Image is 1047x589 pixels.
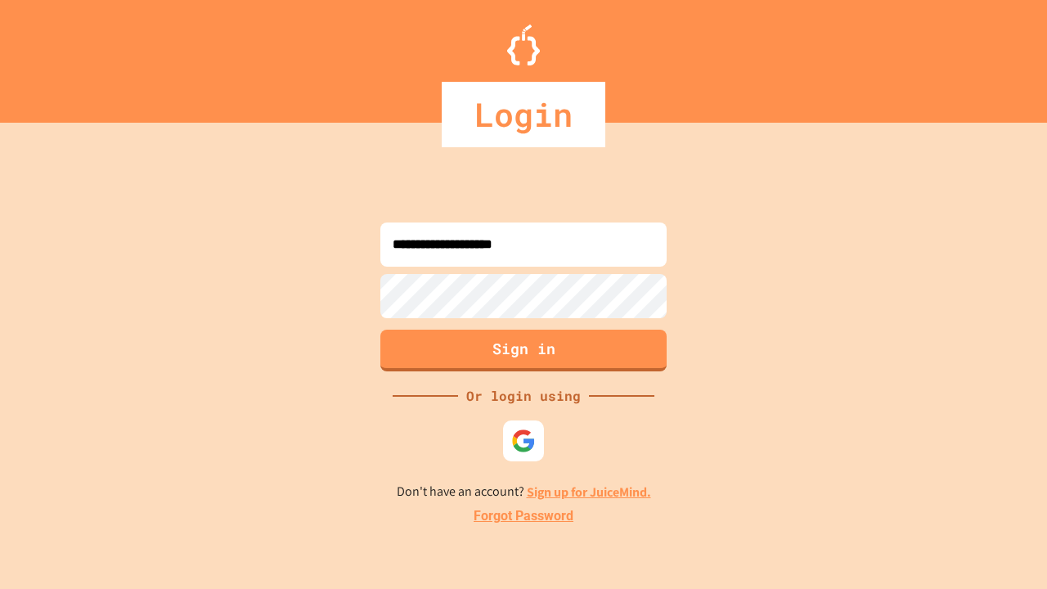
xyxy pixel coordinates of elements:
img: google-icon.svg [511,429,536,453]
a: Sign up for JuiceMind. [527,483,651,501]
p: Don't have an account? [397,482,651,502]
a: Forgot Password [474,506,573,526]
img: Logo.svg [507,25,540,65]
button: Sign in [380,330,667,371]
div: Or login using [458,386,589,406]
div: Login [442,82,605,147]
